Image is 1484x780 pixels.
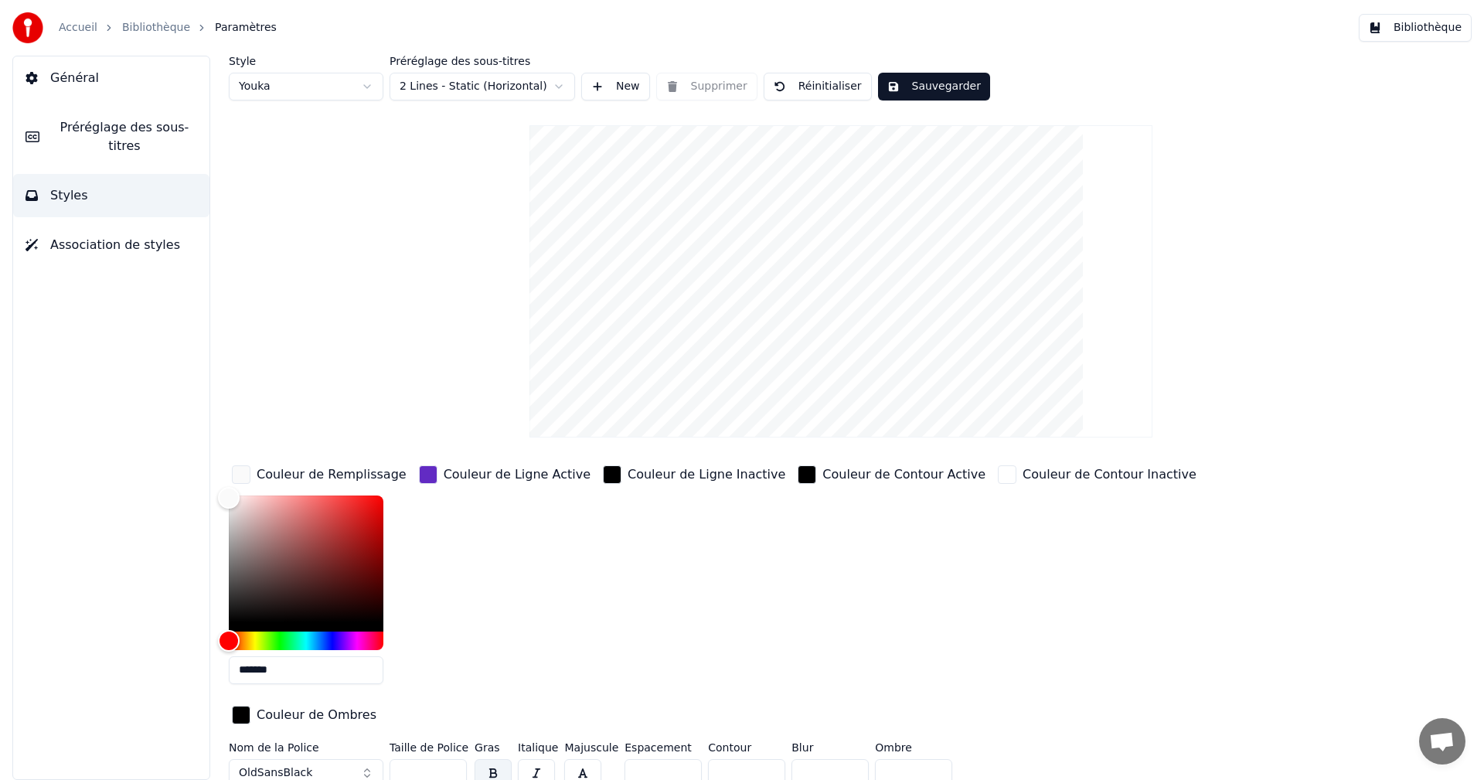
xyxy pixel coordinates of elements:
img: youka [12,12,43,43]
div: Couleur de Contour Active [822,465,985,484]
button: Couleur de Ligne Active [416,462,594,487]
button: Général [13,56,209,100]
button: Couleur de Remplissage [229,462,410,487]
button: Couleur de Contour Active [795,462,989,487]
a: Ouvrir le chat [1419,718,1465,765]
label: Contour [708,742,785,753]
div: Couleur de Ligne Active [444,465,591,484]
a: Accueil [59,20,97,36]
button: Préréglage des sous-titres [13,106,209,168]
label: Préréglage des sous-titres [390,56,575,66]
button: Bibliothèque [1359,14,1472,42]
div: Couleur de Ligne Inactive [628,465,785,484]
label: Espacement [625,742,702,753]
span: Général [50,69,99,87]
button: Couleur de Ligne Inactive [600,462,788,487]
label: Nom de la Police [229,742,383,753]
button: Sauvegarder [878,73,990,100]
label: Ombre [875,742,952,753]
span: Styles [50,186,88,205]
label: Taille de Police [390,742,468,753]
div: Couleur de Ombres [257,706,376,724]
button: Styles [13,174,209,217]
label: Majuscule [564,742,618,753]
div: Color [229,496,383,622]
button: Association de styles [13,223,209,267]
div: Couleur de Contour Inactive [1023,465,1196,484]
button: Couleur de Contour Inactive [995,462,1200,487]
label: Gras [475,742,512,753]
div: Hue [229,632,383,650]
label: Blur [791,742,869,753]
a: Bibliothèque [122,20,190,36]
span: Paramètres [215,20,277,36]
span: Association de styles [50,236,180,254]
div: Couleur de Remplissage [257,465,407,484]
button: Réinitialiser [764,73,872,100]
span: Préréglage des sous-titres [52,118,197,155]
button: New [581,73,650,100]
label: Italique [518,742,558,753]
nav: breadcrumb [59,20,277,36]
label: Style [229,56,383,66]
button: Couleur de Ombres [229,703,380,727]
